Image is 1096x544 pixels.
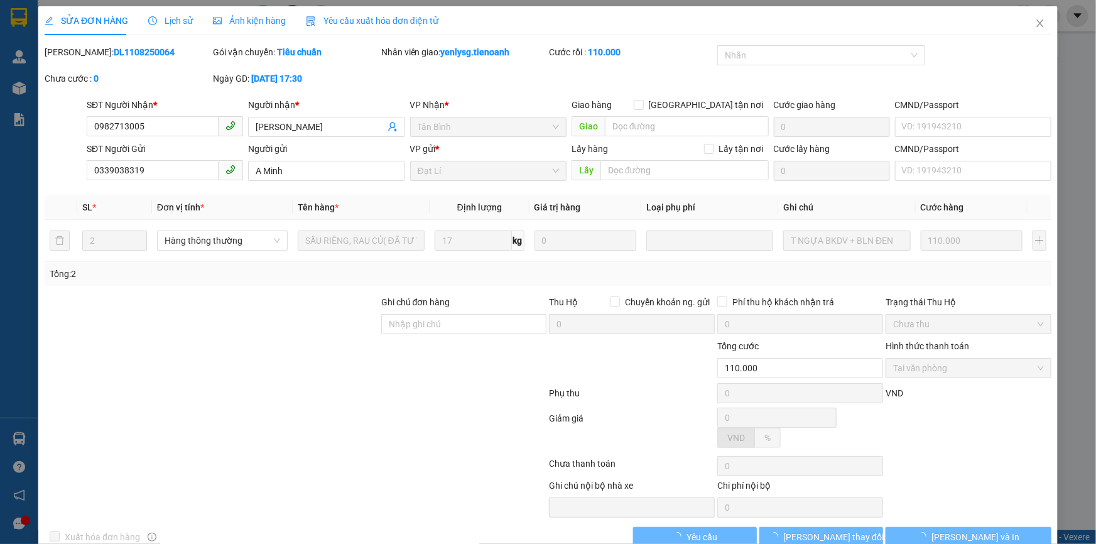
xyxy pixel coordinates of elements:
[572,160,600,180] span: Lấy
[548,386,717,408] div: Phụ thu
[895,142,1051,156] div: CMND/Passport
[588,47,621,57] b: 110.000
[512,231,524,251] span: kg
[148,533,156,541] span: info-circle
[82,202,92,212] span: SL
[886,388,903,398] span: VND
[148,16,157,25] span: clock-circle
[410,100,445,110] span: VP Nhận
[774,144,830,154] label: Cước lấy hàng
[921,231,1023,251] input: 0
[620,295,715,309] span: Chuyển khoản ng. gửi
[886,341,969,351] label: Hình thức thanh toán
[381,45,547,59] div: Nhân viên giao:
[87,142,243,156] div: SĐT Người Gửi
[778,195,915,220] th: Ghi chú
[213,16,222,25] span: picture
[1035,18,1045,28] span: close
[1023,6,1058,41] button: Close
[418,161,559,180] span: Đạt Lí
[50,231,70,251] button: delete
[764,433,771,443] span: %
[727,433,745,443] span: VND
[45,16,53,25] span: edit
[600,160,769,180] input: Dọc đường
[717,341,759,351] span: Tổng cước
[673,532,686,541] span: loading
[774,100,836,110] label: Cước giao hàng
[921,202,964,212] span: Cước hàng
[774,161,890,181] input: Cước lấy hàng
[572,116,605,136] span: Giao
[381,297,450,307] label: Ghi chú đơn hàng
[165,231,280,250] span: Hàng thông thường
[644,98,769,112] span: [GEOGRAPHIC_DATA] tận nơi
[213,72,379,85] div: Ngày GD:
[60,530,145,544] span: Xuất hóa đơn hàng
[549,297,578,307] span: Thu Hộ
[717,479,883,498] div: Chi phí nội bộ
[45,16,128,26] span: SỬA ĐƠN HÀNG
[886,295,1051,309] div: Trạng thái Thu Hộ
[94,73,99,84] b: 0
[225,165,236,175] span: phone
[783,530,884,544] span: [PERSON_NAME] thay đổi
[727,295,839,309] span: Phí thu hộ khách nhận trả
[534,202,581,212] span: Giá trị hàng
[381,314,547,334] input: Ghi chú đơn hàng
[783,231,910,251] input: Ghi Chú
[248,142,404,156] div: Người gửi
[306,16,316,26] img: icon
[50,267,423,281] div: Tổng: 2
[298,202,339,212] span: Tên hàng
[418,117,559,136] span: Tân Bình
[549,479,715,498] div: Ghi chú nội bộ nhà xe
[605,116,769,136] input: Dọc đường
[277,47,322,57] b: Tiêu chuẩn
[457,202,502,212] span: Định lượng
[225,121,236,131] span: phone
[534,231,637,251] input: 0
[572,144,608,154] span: Lấy hàng
[213,45,379,59] div: Gói vận chuyển:
[893,359,1044,378] span: Tại văn phòng
[157,202,204,212] span: Đơn vị tính
[45,72,210,85] div: Chưa cước :
[248,98,404,112] div: Người nhận
[572,100,612,110] span: Giao hàng
[548,411,717,454] div: Giảm giá
[45,45,210,59] div: [PERSON_NAME]:
[774,117,890,137] input: Cước giao hàng
[213,16,286,26] span: Ảnh kiện hàng
[895,98,1051,112] div: CMND/Passport
[549,45,715,59] div: Cước rồi :
[686,530,717,544] span: Yêu cầu
[298,231,425,251] input: VD: Bàn, Ghế
[918,532,931,541] span: loading
[388,122,398,132] span: user-add
[87,98,243,112] div: SĐT Người Nhận
[548,457,717,479] div: Chưa thanh toán
[714,142,769,156] span: Lấy tận nơi
[410,142,567,156] div: VP gửi
[893,315,1044,334] span: Chưa thu
[1033,231,1046,251] button: plus
[251,73,302,84] b: [DATE] 17:30
[641,195,778,220] th: Loại phụ phí
[114,47,175,57] b: DL1108250064
[306,16,438,26] span: Yêu cầu xuất hóa đơn điện tử
[148,16,193,26] span: Lịch sử
[441,47,510,57] b: yenlysg.tienoanh
[931,530,1019,544] span: [PERSON_NAME] và In
[769,532,783,541] span: loading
